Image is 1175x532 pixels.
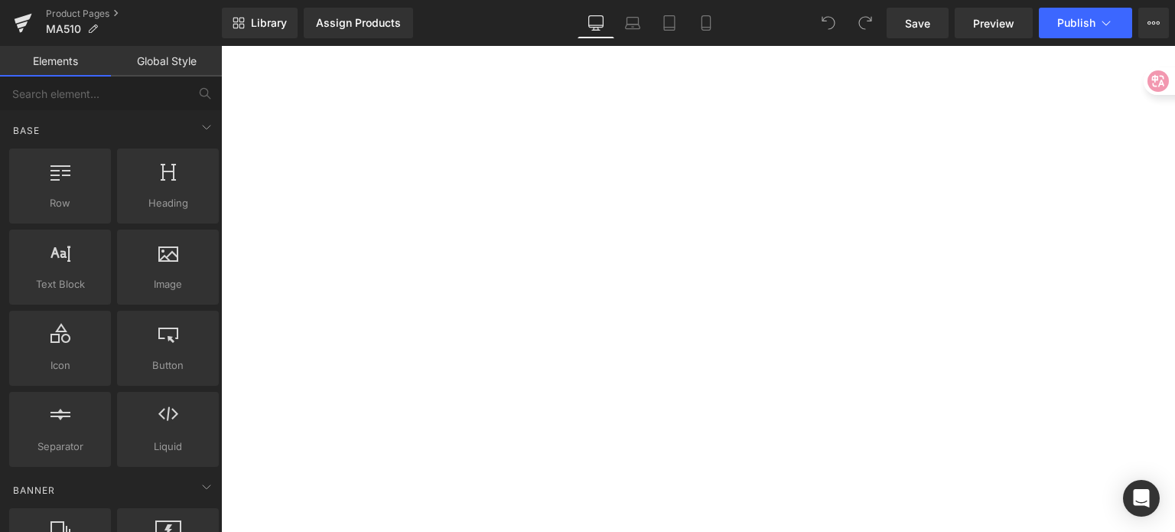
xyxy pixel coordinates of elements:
[688,8,724,38] a: Mobile
[122,357,214,374] span: Button
[14,276,106,292] span: Text Block
[122,276,214,292] span: Image
[122,439,214,455] span: Liquid
[651,8,688,38] a: Tablet
[46,8,222,20] a: Product Pages
[14,357,106,374] span: Icon
[46,23,81,35] span: MA510
[1057,17,1095,29] span: Publish
[251,16,287,30] span: Library
[955,8,1033,38] a: Preview
[11,483,57,498] span: Banner
[813,8,844,38] button: Undo
[111,46,222,77] a: Global Style
[222,8,298,38] a: New Library
[905,15,930,31] span: Save
[1138,8,1169,38] button: More
[14,439,106,455] span: Separator
[11,123,41,138] span: Base
[316,17,401,29] div: Assign Products
[614,8,651,38] a: Laptop
[14,195,106,211] span: Row
[973,15,1014,31] span: Preview
[1123,480,1160,517] div: Open Intercom Messenger
[122,195,214,211] span: Heading
[1039,8,1132,38] button: Publish
[850,8,880,38] button: Redo
[578,8,614,38] a: Desktop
